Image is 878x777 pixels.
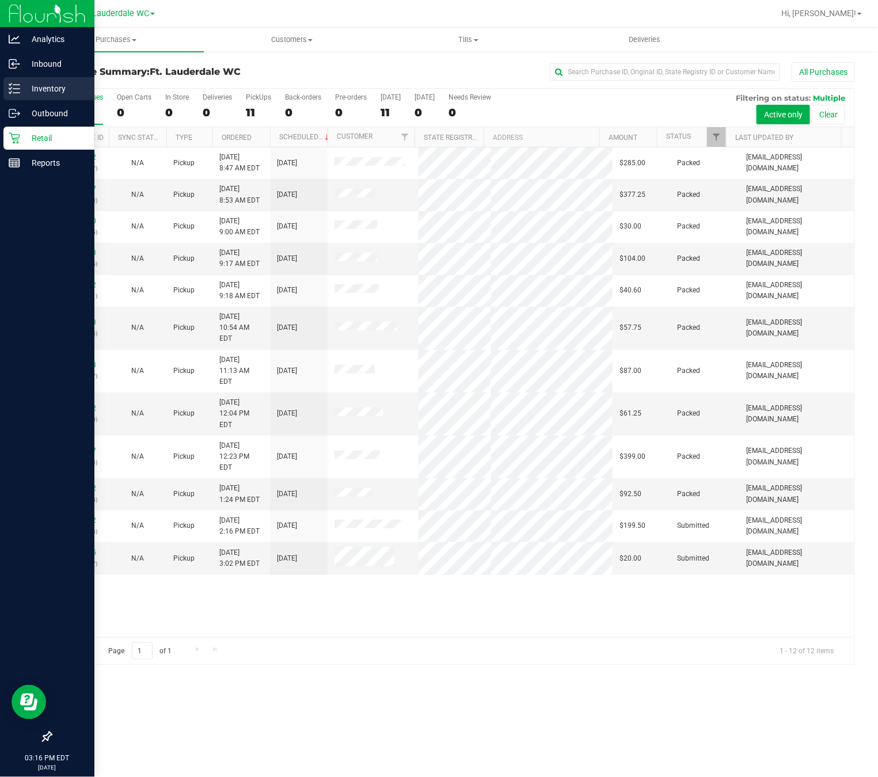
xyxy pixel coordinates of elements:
[173,189,195,200] span: Pickup
[173,489,195,500] span: Pickup
[173,322,195,333] span: Pickup
[80,9,149,18] span: Ft. Lauderdale WC
[619,221,641,232] span: $30.00
[448,93,491,101] div: Needs Review
[9,108,20,119] inline-svg: Outbound
[770,642,843,660] span: 1 - 12 of 12 items
[222,134,252,142] a: Ordered
[9,33,20,45] inline-svg: Analytics
[28,35,204,45] span: Purchases
[219,280,260,302] span: [DATE] 9:18 AM EDT
[277,158,297,169] span: [DATE]
[381,106,401,119] div: 11
[277,285,297,296] span: [DATE]
[9,157,20,169] inline-svg: Reports
[219,397,263,431] span: [DATE] 12:04 PM EDT
[98,642,181,660] span: Page of 1
[666,132,691,140] a: Status
[165,106,189,119] div: 0
[51,67,319,77] h3: Purchase Summary:
[677,451,700,462] span: Packed
[173,408,195,419] span: Pickup
[5,753,89,763] p: 03:16 PM EDT
[677,158,700,169] span: Packed
[219,440,263,474] span: [DATE] 12:23 PM EDT
[28,28,204,52] a: Purchases
[277,489,297,500] span: [DATE]
[219,152,260,174] span: [DATE] 8:47 AM EDT
[131,553,144,564] button: N/A
[131,253,144,264] button: N/A
[415,106,435,119] div: 0
[677,365,700,376] span: Packed
[131,285,144,296] button: N/A
[131,490,144,498] span: Not Applicable
[677,189,700,200] span: Packed
[781,9,856,18] span: Hi, [PERSON_NAME]!
[792,62,855,82] button: All Purchases
[557,28,733,52] a: Deliveries
[131,323,144,332] span: Not Applicable
[20,32,89,46] p: Analytics
[619,253,645,264] span: $104.00
[619,489,641,500] span: $92.50
[9,83,20,94] inline-svg: Inventory
[448,106,491,119] div: 0
[277,322,297,333] span: [DATE]
[20,82,89,96] p: Inventory
[677,285,700,296] span: Packed
[20,156,89,170] p: Reports
[131,191,144,199] span: Not Applicable
[277,408,297,419] span: [DATE]
[131,452,144,460] span: Not Applicable
[335,93,367,101] div: Pre-orders
[131,254,144,262] span: Not Applicable
[131,286,144,294] span: Not Applicable
[131,158,144,169] button: N/A
[173,158,195,169] span: Pickup
[746,247,847,269] span: [EMAIL_ADDRESS][DOMAIN_NAME]
[277,253,297,264] span: [DATE]
[203,93,232,101] div: Deliveries
[746,360,847,382] span: [EMAIL_ADDRESS][DOMAIN_NAME]
[619,189,645,200] span: $377.25
[746,280,847,302] span: [EMAIL_ADDRESS][DOMAIN_NAME]
[279,133,332,141] a: Scheduled
[204,35,379,45] span: Customers
[176,134,192,142] a: Type
[219,483,260,505] span: [DATE] 1:24 PM EDT
[746,317,847,339] span: [EMAIL_ADDRESS][DOMAIN_NAME]
[5,763,89,772] p: [DATE]
[424,134,484,142] a: State Registry ID
[173,520,195,531] span: Pickup
[131,367,144,375] span: Not Applicable
[131,365,144,376] button: N/A
[9,132,20,144] inline-svg: Retail
[131,409,144,417] span: Not Applicable
[277,365,297,376] span: [DATE]
[12,685,46,719] iframe: Resource center
[619,365,641,376] span: $87.00
[380,28,556,52] a: Tills
[381,35,556,45] span: Tills
[484,127,599,147] th: Address
[619,158,645,169] span: $285.00
[277,520,297,531] span: [DATE]
[173,285,195,296] span: Pickup
[131,554,144,562] span: Not Applicable
[131,189,144,200] button: N/A
[173,553,195,564] span: Pickup
[746,216,847,238] span: [EMAIL_ADDRESS][DOMAIN_NAME]
[619,408,641,419] span: $61.25
[219,311,263,345] span: [DATE] 10:54 AM EDT
[813,93,845,102] span: Multiple
[415,93,435,101] div: [DATE]
[117,106,151,119] div: 0
[277,553,297,564] span: [DATE]
[173,451,195,462] span: Pickup
[219,216,260,238] span: [DATE] 9:00 AM EDT
[173,221,195,232] span: Pickup
[277,451,297,462] span: [DATE]
[707,127,726,147] a: Filter
[219,547,260,569] span: [DATE] 3:02 PM EDT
